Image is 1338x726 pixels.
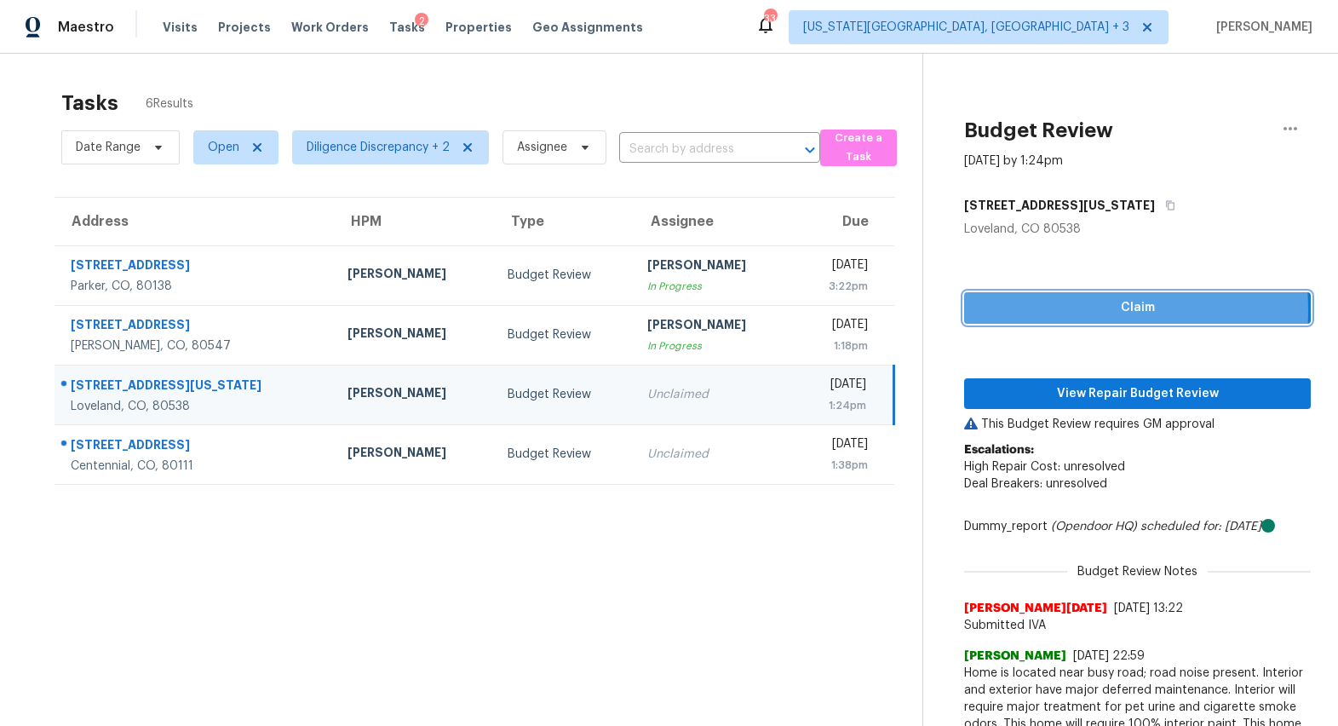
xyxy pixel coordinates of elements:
[807,397,866,414] div: 1:24pm
[58,19,114,36] span: Maestro
[964,378,1311,410] button: View Repair Budget Review
[1114,602,1183,614] span: [DATE] 13:22
[1073,650,1145,662] span: [DATE] 22:59
[807,376,866,397] div: [DATE]
[494,198,635,245] th: Type
[829,129,888,168] span: Create a Task
[647,316,779,337] div: [PERSON_NAME]
[647,256,779,278] div: [PERSON_NAME]
[71,377,320,398] div: [STREET_ADDRESS][US_STATE]
[71,256,320,278] div: [STREET_ADDRESS]
[978,297,1297,319] span: Claim
[634,198,793,245] th: Assignee
[820,130,897,166] button: Create a Task
[334,198,493,245] th: HPM
[964,122,1113,139] h2: Budget Review
[1051,521,1137,533] i: (Opendoor HQ)
[794,198,894,245] th: Due
[964,292,1311,324] button: Claim
[964,444,1034,456] b: Escalations:
[964,197,1155,214] h5: [STREET_ADDRESS][US_STATE]
[55,198,334,245] th: Address
[71,436,320,458] div: [STREET_ADDRESS]
[61,95,118,112] h2: Tasks
[508,446,621,463] div: Budget Review
[964,600,1107,617] span: [PERSON_NAME][DATE]
[307,139,450,156] span: Diligence Discrepancy + 2
[347,325,479,346] div: [PERSON_NAME]
[208,139,239,156] span: Open
[647,446,779,463] div: Unclaimed
[1209,19,1312,36] span: [PERSON_NAME]
[803,19,1129,36] span: [US_STATE][GEOGRAPHIC_DATA], [GEOGRAPHIC_DATA] + 3
[1155,190,1178,221] button: Copy Address
[807,278,868,295] div: 3:22pm
[291,19,369,36] span: Work Orders
[964,478,1107,490] span: Deal Breakers: unresolved
[71,458,320,475] div: Centennial, CO, 80111
[807,337,868,354] div: 1:18pm
[71,337,320,354] div: [PERSON_NAME], CO, 80547
[1140,521,1261,533] i: scheduled for: [DATE]
[798,138,822,162] button: Open
[508,267,621,284] div: Budget Review
[964,221,1311,238] div: Loveland, CO 80538
[964,617,1311,634] span: Submitted IVA
[163,19,198,36] span: Visits
[619,136,772,163] input: Search by address
[964,461,1125,473] span: High Repair Cost: unresolved
[807,316,868,337] div: [DATE]
[764,10,776,27] div: 33
[647,337,779,354] div: In Progress
[807,435,868,457] div: [DATE]
[964,518,1311,535] div: Dummy_report
[978,383,1297,405] span: View Repair Budget Review
[807,457,868,474] div: 1:38pm
[964,416,1311,433] p: This Budget Review requires GM approval
[807,256,868,278] div: [DATE]
[76,139,141,156] span: Date Range
[964,153,1063,170] div: [DATE] by 1:24pm
[347,444,479,465] div: [PERSON_NAME]
[532,19,643,36] span: Geo Assignments
[347,384,479,406] div: [PERSON_NAME]
[71,278,320,295] div: Parker, CO, 80138
[71,398,320,415] div: Loveland, CO, 80538
[218,19,271,36] span: Projects
[508,386,621,403] div: Budget Review
[647,386,779,403] div: Unclaimed
[389,21,425,33] span: Tasks
[415,13,428,30] div: 2
[1067,563,1208,580] span: Budget Review Notes
[517,139,567,156] span: Assignee
[508,326,621,343] div: Budget Review
[347,265,479,286] div: [PERSON_NAME]
[146,95,193,112] span: 6 Results
[445,19,512,36] span: Properties
[964,648,1066,665] span: [PERSON_NAME]
[71,316,320,337] div: [STREET_ADDRESS]
[647,278,779,295] div: In Progress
